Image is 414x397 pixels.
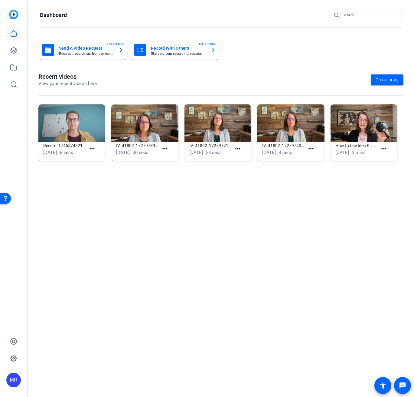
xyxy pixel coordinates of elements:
[107,41,124,46] span: ENTERPRISE
[9,10,18,19] img: blue-gradient.svg
[88,145,96,153] mat-icon: more_horiz
[199,41,217,46] span: ENTERPRISE
[116,150,130,155] span: [DATE]
[262,150,276,155] span: [DATE]
[130,40,219,60] button: Record With OthersStart a group recording sessionENTERPRISE
[43,150,57,155] span: [DATE]
[38,40,127,60] button: Send A Video RequestRequest recordings from anyone, anywhereENTERPRISE
[335,150,349,155] span: [DATE]
[116,142,159,149] h1: IV_41802_1727973997555_webcam
[376,77,399,83] span: Go to library
[40,11,67,19] h1: Dashboard
[262,142,305,149] h1: IV_41802_1727974072817_webcam
[206,150,222,155] span: 28 secs
[380,145,388,153] mat-icon: more_horiz
[59,44,114,52] mat-card-title: Send A Video Request
[6,373,21,387] div: MR
[335,142,378,149] h1: How to Use Idea Kit Creator Studio
[151,52,206,55] mat-card-subtitle: Start a group recording session
[307,145,315,153] mat-icon: more_horiz
[184,104,251,142] img: IV_41802_1727974122981_webcam
[234,145,242,153] mat-icon: more_horiz
[59,52,114,55] mat-card-subtitle: Request recordings from anyone, anywhere
[331,104,397,142] img: How to Use Idea Kit Creator Studio
[371,74,403,85] a: Go to library
[379,382,386,389] mat-icon: accessibility
[60,150,73,155] span: 8 secs
[189,142,232,149] h1: IV_41802_1727974122981_webcam
[399,382,406,389] mat-icon: message
[38,104,105,142] img: Record_1746574321982_webcam
[38,73,97,80] h1: Recent videos
[279,150,292,155] span: 4 secs
[161,145,169,153] mat-icon: more_horiz
[343,11,397,19] input: Search
[151,44,206,52] mat-card-title: Record With Others
[133,150,148,155] span: 30 secs
[352,150,366,155] span: 2 mins
[38,80,97,87] p: View your recent videos here
[189,150,203,155] span: [DATE]
[111,104,178,142] img: IV_41802_1727973997555_webcam
[257,104,324,142] img: IV_41802_1727974072817_webcam
[43,142,86,149] h1: Record_1746574321982_webcam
